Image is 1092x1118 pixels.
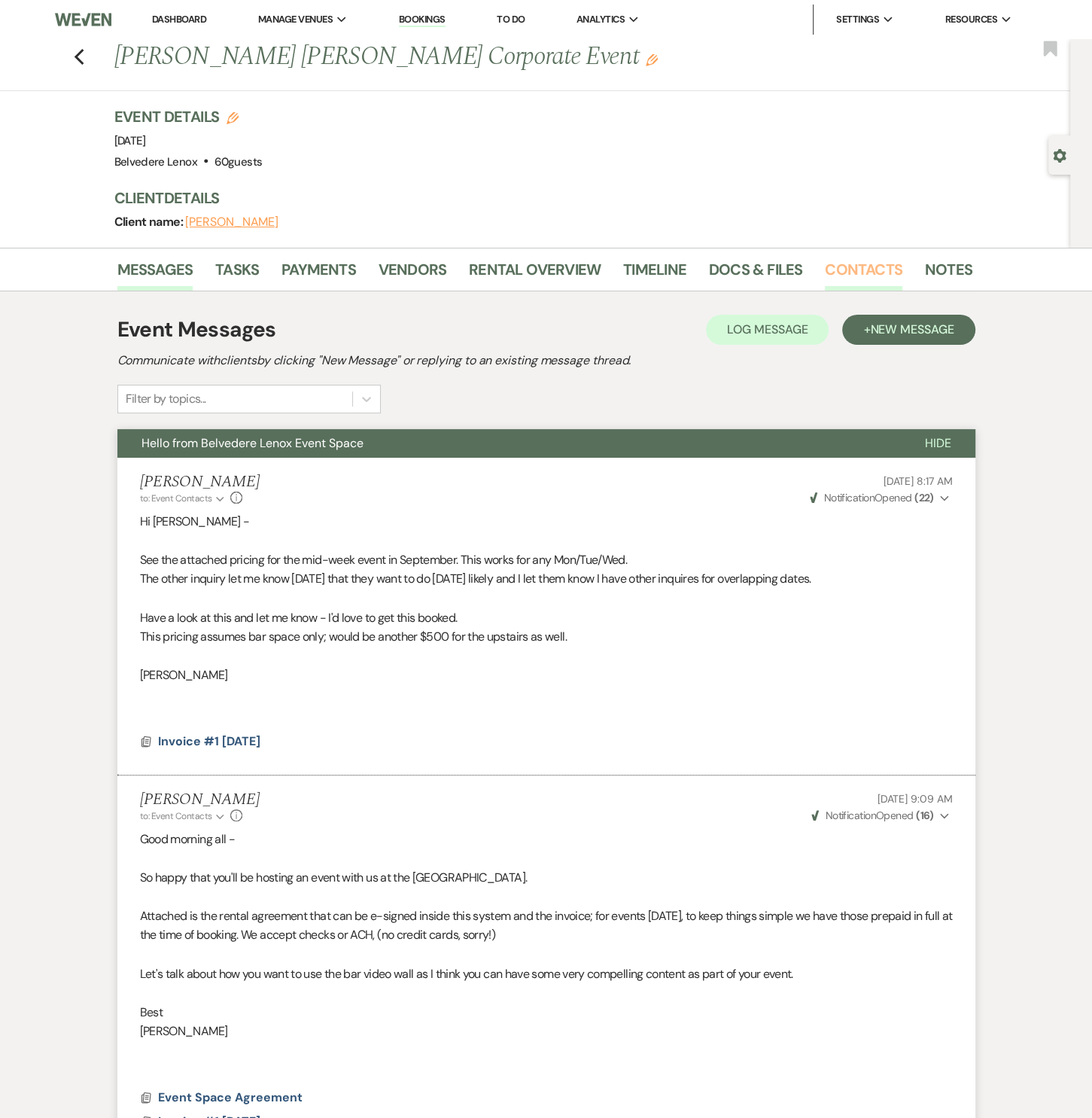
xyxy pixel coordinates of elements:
[576,12,625,27] span: Analytics
[185,216,278,228] button: [PERSON_NAME]
[379,257,446,291] a: Vendors
[469,257,601,291] a: Rental Overview
[870,321,954,337] span: New Message
[877,792,952,806] span: [DATE] 9:09 AM
[925,257,972,291] a: Notes
[140,906,953,945] p: Attached is the rental agreement that can be e-signed inside this system and the invoice; for eve...
[140,810,212,822] span: to: Event Contacts
[945,12,997,27] span: Resources
[114,39,789,75] h1: [PERSON_NAME] [PERSON_NAME] Corporate Event
[126,390,206,408] div: Filter by topics...
[901,429,975,458] button: Hide
[214,154,262,169] span: 60 guests
[140,666,953,685] p: [PERSON_NAME]
[914,491,934,504] strong: ( 22 )
[140,1022,953,1041] p: [PERSON_NAME]
[140,569,953,589] p: The other inquiry let me know [DATE] that they want to do [DATE] likely and I let them know I hav...
[140,964,953,984] p: Let's talk about how you want to use the bar video wall as I think you can have some very compell...
[281,257,356,291] a: Payments
[646,53,658,66] button: Edit
[114,133,146,148] span: [DATE]
[258,12,333,27] span: Manage Venues
[158,733,260,749] span: Invoice #1 [DATE]
[883,474,952,488] span: [DATE] 8:17 AM
[117,257,193,291] a: Messages
[916,809,934,822] strong: ( 16 )
[158,1089,303,1105] span: Event Space Agreement
[811,809,934,822] span: Opened
[842,315,975,345] button: +New Message
[152,13,206,26] a: Dashboard
[140,473,260,492] h5: [PERSON_NAME]
[826,809,876,822] span: Notification
[117,429,901,458] button: Hello from Belvedere Lenox Event Space
[140,791,260,809] h5: [PERSON_NAME]
[141,435,363,451] span: Hello from Belvedere Lenox Event Space
[623,257,686,291] a: Timeline
[810,491,934,504] span: Opened
[140,809,227,823] button: to: Event Contacts
[117,352,975,370] h2: Communicate with clients by clicking "New Message" or replying to an existing message thread.
[824,491,875,504] span: Notification
[727,321,808,337] span: Log Message
[140,492,227,505] button: to: Event Contacts
[158,733,264,751] button: Invoice #1 [DATE]
[117,314,276,346] h1: Event Messages
[140,830,953,849] p: Good morning all -
[140,512,953,532] p: Hi [PERSON_NAME] -
[215,257,259,291] a: Tasks
[158,1089,306,1107] button: Event Space Agreement
[140,1003,953,1022] p: Best
[114,154,197,169] span: Belvedere Lenox
[808,490,952,506] button: NotificationOpened (22)
[114,187,957,209] h3: Client Details
[825,257,902,291] a: Contacts
[140,492,212,504] span: to: Event Contacts
[1053,148,1066,162] button: Open lead details
[399,13,446,27] a: Bookings
[114,214,186,230] span: Client name:
[709,257,802,291] a: Docs & Files
[809,808,952,824] button: NotificationOpened (16)
[497,13,525,26] a: To Do
[140,550,953,570] p: See the attached pricing for the mid-week event in September. This works for any Mon/Tue/Wed.
[140,627,953,647] p: This pricing assumes bar space only; would be another $500 for the upstairs as well.
[55,4,111,35] img: Weven Logo
[140,608,953,628] p: Have a look at this and let me know - I'd love to get this booked.
[836,12,879,27] span: Settings
[114,106,263,127] h3: Event Details
[140,868,953,888] p: So happy that you'll be hosting an event with us at the [GEOGRAPHIC_DATA].
[925,435,951,451] span: Hide
[706,315,829,345] button: Log Message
